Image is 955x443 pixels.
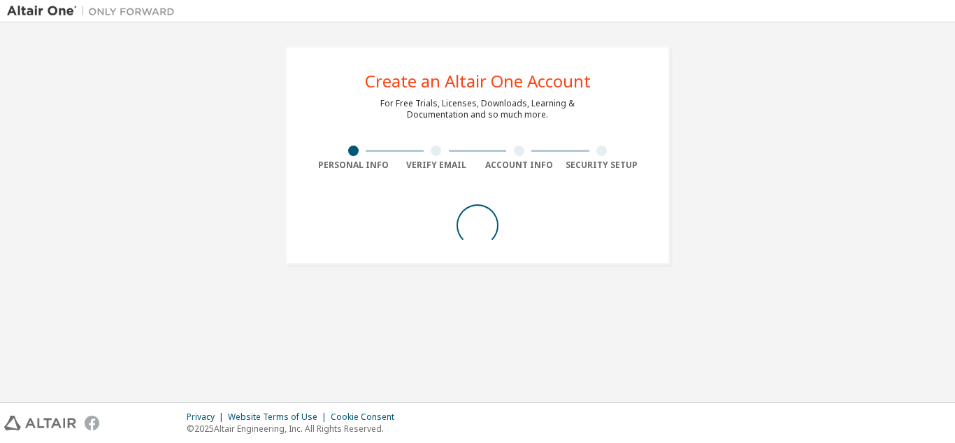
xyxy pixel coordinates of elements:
[331,412,403,423] div: Cookie Consent
[395,160,478,171] div: Verify Email
[85,416,99,430] img: facebook.svg
[4,416,76,430] img: altair_logo.svg
[187,412,228,423] div: Privacy
[228,412,331,423] div: Website Terms of Use
[7,4,182,18] img: Altair One
[365,73,591,90] div: Create an Altair One Account
[312,160,395,171] div: Personal Info
[561,160,644,171] div: Security Setup
[477,160,561,171] div: Account Info
[380,98,575,120] div: For Free Trials, Licenses, Downloads, Learning & Documentation and so much more.
[187,423,403,435] p: © 2025 Altair Engineering, Inc. All Rights Reserved.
